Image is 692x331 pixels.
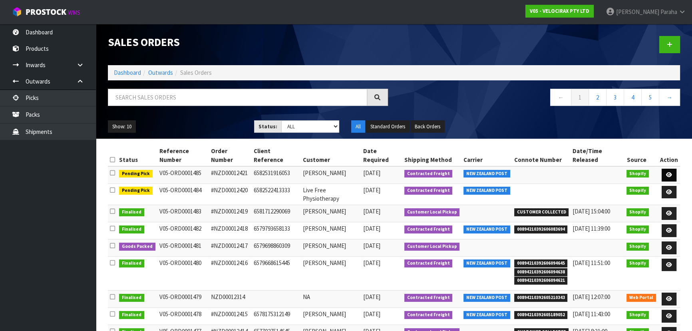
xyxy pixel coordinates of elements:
span: Shopify [626,170,649,178]
span: Shopify [626,243,649,251]
th: Action [658,145,680,166]
a: 5 [641,89,659,106]
nav: Page navigation [400,89,680,108]
td: #NZD00012416 [209,256,252,291]
span: Pending Pick [119,187,153,195]
span: [DATE] [363,310,380,318]
td: NA [301,291,362,308]
td: V05-ORD0001482 [157,222,209,239]
td: V05-ORD0001483 [157,205,209,222]
th: Customer [301,145,362,166]
span: Finalised [119,259,144,267]
span: CUSTOMER COLLECTED [514,208,569,216]
td: V05-ORD0001481 [157,239,209,257]
span: Contracted Freight [404,170,453,178]
a: Outwards [148,69,173,76]
td: V05-ORD0001478 [157,308,209,325]
td: 6582522413333 [252,183,300,205]
td: V05-ORD0001485 [157,166,209,183]
a: V05 - VELOCIRAX PTY LTD [525,5,594,18]
span: [DATE] [363,169,380,177]
td: [PERSON_NAME] [301,166,362,183]
td: [PERSON_NAME] [301,239,362,257]
td: V05-ORD0001480 [157,256,209,291]
th: Source [624,145,658,166]
th: Client Reference [252,145,300,166]
span: Finalised [119,208,144,216]
td: NZD00012314 [209,291,252,308]
span: 00894210392605210343 [514,294,568,302]
td: Live Free Physiotherapy [301,183,362,205]
th: Date Required [361,145,402,166]
th: Order Number [209,145,252,166]
td: [PERSON_NAME] [301,222,362,239]
span: 00894210392606094638 [514,268,568,276]
th: Shipping Method [402,145,462,166]
td: #NZD00012421 [209,166,252,183]
strong: Status: [259,123,277,130]
th: Carrier [461,145,512,166]
td: #NZD00012418 [209,222,252,239]
span: NEW ZEALAND POST [463,187,510,195]
span: 00894210392606094645 [514,259,568,267]
span: [DATE] 15:04:00 [573,207,610,215]
span: Shopify [626,225,649,233]
a: 4 [624,89,642,106]
span: [PERSON_NAME] [616,8,659,16]
span: [DATE] [363,225,380,232]
th: Date/Time Released [571,145,624,166]
td: V05-ORD0001479 [157,291,209,308]
span: [DATE] [363,186,380,194]
td: 6579668615445 [252,256,300,291]
td: [PERSON_NAME] [301,308,362,325]
span: Contracted Freight [404,311,453,319]
a: → [659,89,680,106]
span: [DATE] 12:07:00 [573,293,610,301]
td: 6578175312149 [252,308,300,325]
span: [DATE] 11:51:00 [573,259,610,267]
span: [DATE] [363,207,380,215]
span: Shopify [626,208,649,216]
span: Contracted Freight [404,294,453,302]
a: ← [550,89,571,106]
span: [DATE] [363,242,380,249]
span: Goods Packed [119,243,155,251]
td: #NZD00012419 [209,205,252,222]
span: NEW ZEALAND POST [463,259,510,267]
span: ProStock [26,7,66,17]
input: Search sales orders [108,89,367,106]
span: Contracted Freight [404,259,453,267]
h1: Sales Orders [108,36,388,48]
a: 3 [606,89,624,106]
span: Sales Orders [180,69,212,76]
button: Standard Orders [366,120,410,133]
button: Show: 10 [108,120,136,133]
td: [PERSON_NAME] [301,256,362,291]
img: cube-alt.png [12,7,22,17]
span: NEW ZEALAND POST [463,311,510,319]
span: [DATE] [363,259,380,267]
span: Finalised [119,294,144,302]
span: [DATE] [363,293,380,301]
button: Back Orders [410,120,445,133]
td: #NZD00012417 [209,239,252,257]
td: 6582531916053 [252,166,300,183]
span: NEW ZEALAND POST [463,294,510,302]
td: #NZD00012415 [209,308,252,325]
span: Paraha [660,8,677,16]
span: 00894210392606083694 [514,225,568,233]
span: 00894210392605189052 [514,311,568,319]
strong: V05 - VELOCIRAX PTY LTD [530,8,589,14]
td: 6579793658133 [252,222,300,239]
span: Contracted Freight [404,225,453,233]
span: 00894210392606094621 [514,277,568,285]
th: Connote Number [512,145,571,166]
span: NEW ZEALAND POST [463,225,510,233]
th: Status [117,145,157,166]
td: V05-ORD0001484 [157,183,209,205]
td: 6581712290069 [252,205,300,222]
a: Dashboard [114,69,141,76]
span: [DATE] 11:43:00 [573,310,610,318]
td: #NZD00012420 [209,183,252,205]
span: Shopify [626,187,649,195]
